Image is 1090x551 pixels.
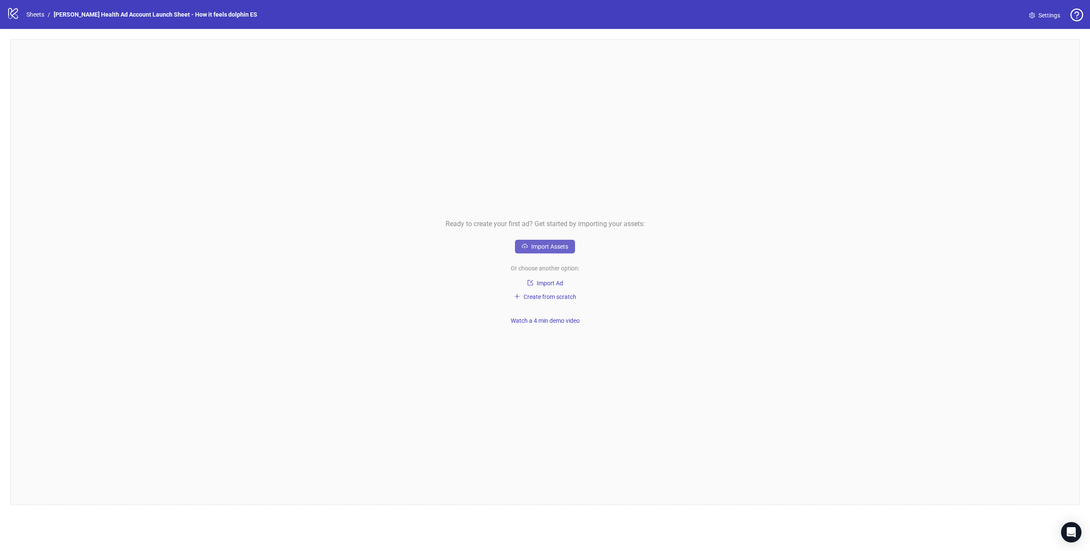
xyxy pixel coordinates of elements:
a: [PERSON_NAME] Health Ad Account Launch Sheet - How it feels dolphin ES [52,10,259,19]
span: Import Assets [531,243,568,250]
button: Import Ad [515,278,575,288]
div: Open Intercom Messenger [1061,522,1081,542]
span: Watch a 4 min demo video [511,317,580,324]
span: Settings [1038,11,1060,20]
li: / [48,10,50,19]
a: Sheets [25,10,46,19]
button: Create from scratch [511,292,580,302]
span: setting [1029,12,1035,18]
span: question-circle [1070,9,1083,21]
a: Settings [1022,9,1067,22]
button: Import Assets [515,240,575,253]
span: Or choose another option: [511,264,579,273]
span: import [527,280,533,286]
span: cloud-upload [522,243,528,249]
span: plus [514,293,520,299]
span: Import Ad [537,280,563,287]
span: Create from scratch [523,293,576,300]
button: Watch a 4 min demo video [507,316,583,326]
span: Ready to create your first ad? Get started by importing your assets: [446,218,645,229]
